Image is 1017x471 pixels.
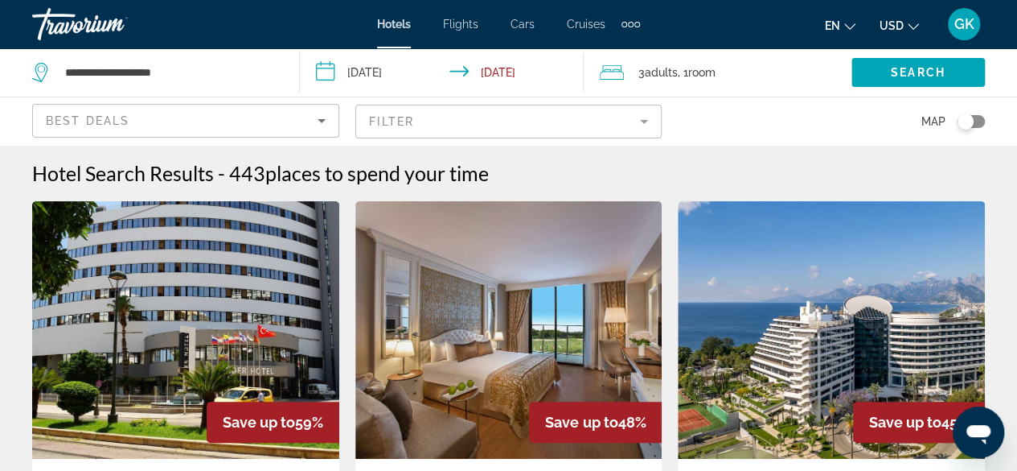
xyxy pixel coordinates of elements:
span: Map [921,110,945,133]
a: Flights [443,18,478,31]
a: Travorium [32,3,193,45]
a: Cruises [567,18,605,31]
div: 45% [853,402,985,443]
span: en [825,19,840,32]
button: Change currency [880,14,919,37]
iframe: Кнопка запуска окна обмена сообщениями [953,407,1004,458]
span: places to spend your time [265,161,489,185]
button: Travelers: 3 adults, 0 children [584,48,851,97]
span: Adults [645,66,678,79]
span: Save up to [223,414,295,431]
span: - [218,161,225,185]
span: Best Deals [46,114,129,127]
span: , 1 [678,61,716,84]
button: Search [851,58,985,87]
span: Save up to [869,414,941,431]
button: User Menu [943,7,985,41]
span: Search [891,66,945,79]
div: 59% [207,402,339,443]
button: Filter [355,104,662,139]
h1: Hotel Search Results [32,161,214,185]
span: 3 [638,61,678,84]
img: Hotel image [355,201,662,459]
h2: 443 [229,161,489,185]
span: GK [954,16,974,32]
a: Cars [511,18,535,31]
button: Change language [825,14,855,37]
mat-select: Sort by [46,111,326,130]
button: Extra navigation items [621,11,640,37]
button: Toggle map [945,114,985,129]
span: USD [880,19,904,32]
div: 48% [529,402,662,443]
span: Room [688,66,716,79]
button: Check-in date: Sep 20, 2025 Check-out date: Sep 22, 2025 [300,48,584,97]
span: Save up to [545,414,617,431]
img: Hotel image [678,201,985,459]
a: Hotels [377,18,411,31]
img: Hotel image [32,201,339,459]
